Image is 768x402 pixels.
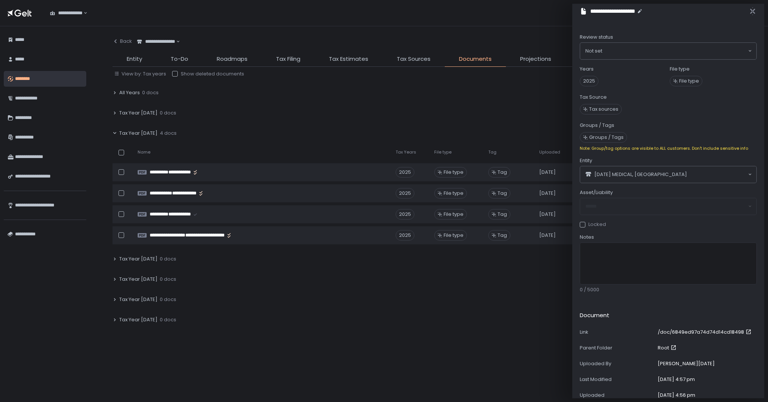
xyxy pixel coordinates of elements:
[679,78,699,84] span: File type
[396,167,414,178] div: 2025
[580,34,613,41] span: Review status
[444,169,463,176] span: File type
[658,376,695,383] div: [DATE] 4:57 pm
[138,149,150,155] span: Name
[160,110,176,116] span: 0 docs
[434,149,451,155] span: File type
[539,169,556,176] span: [DATE]
[658,360,715,367] div: [PERSON_NAME][DATE]
[396,230,414,241] div: 2025
[580,43,756,59] div: Search for option
[45,5,87,21] div: Search for option
[119,316,157,323] span: Tax Year [DATE]
[119,256,157,262] span: Tax Year [DATE]
[112,38,132,45] div: Back
[580,166,756,183] div: Search for option
[114,71,166,77] button: View by: Tax years
[498,169,507,176] span: Tag
[142,89,159,96] span: 0 docs
[580,329,655,336] div: Link
[589,106,618,113] span: Tax sources
[160,276,176,283] span: 0 docs
[119,110,157,116] span: Tax Year [DATE]
[488,149,496,155] span: Tag
[329,55,368,63] span: Tax Estimates
[119,296,157,303] span: Tax Year [DATE]
[580,94,607,101] label: Tax Source
[119,130,157,137] span: Tax Year [DATE]
[444,232,463,239] span: File type
[127,55,142,63] span: Entity
[119,276,157,283] span: Tax Year [DATE]
[589,134,624,141] span: Groups / Tags
[658,329,753,336] a: /doc/6849ed97a74d74d14cd18498
[539,232,556,239] span: [DATE]
[160,296,176,303] span: 0 docs
[396,209,414,220] div: 2025
[498,232,507,239] span: Tag
[119,89,140,96] span: All Years
[687,171,747,178] input: Search for option
[580,311,609,320] h2: Document
[580,234,594,241] span: Notes
[520,55,551,63] span: Projections
[132,34,180,50] div: Search for option
[160,256,176,262] span: 0 docs
[160,316,176,323] span: 0 docs
[670,66,690,72] label: File type
[397,55,430,63] span: Tax Sources
[580,376,655,383] div: Last Modified
[585,47,602,55] span: Not set
[658,392,695,399] div: [DATE] 4:56 pm
[658,345,678,351] a: Root
[171,55,188,63] span: To-Do
[539,149,560,155] span: Uploaded
[498,190,507,197] span: Tag
[580,345,655,351] div: Parent Folder
[580,189,613,196] span: Asset/Liability
[580,157,592,164] span: Entity
[580,360,655,367] div: Uploaded By
[594,171,687,178] span: [DATE] MEDICAL, [GEOGRAPHIC_DATA]
[498,211,507,218] span: Tag
[580,122,614,129] label: Groups / Tags
[580,146,757,151] div: Note: Group/tag options are visible to ALL customers. Don't include sensitive info
[580,76,598,86] span: 2025
[396,149,416,155] span: Tax Years
[396,188,414,199] div: 2025
[112,34,132,49] button: Back
[602,47,747,55] input: Search for option
[580,286,757,293] div: 0 / 5000
[580,66,594,72] label: Years
[160,130,177,137] span: 4 docs
[580,392,655,399] div: Uploaded
[175,38,175,45] input: Search for option
[444,190,463,197] span: File type
[539,211,556,218] span: [DATE]
[276,55,300,63] span: Tax Filing
[539,190,556,197] span: [DATE]
[444,211,463,218] span: File type
[217,55,247,63] span: Roadmaps
[459,55,492,63] span: Documents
